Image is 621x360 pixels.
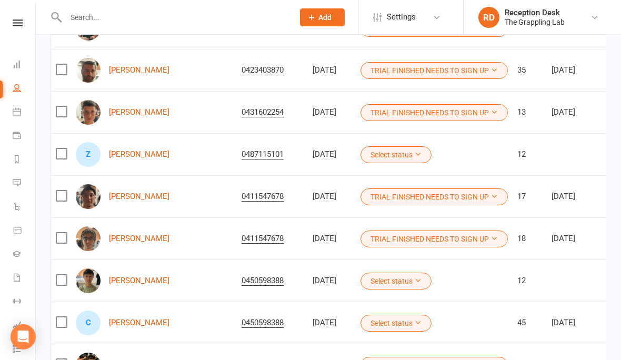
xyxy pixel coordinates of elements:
div: Zayne [76,142,101,167]
div: [DATE] [313,108,351,117]
a: [PERSON_NAME] [109,318,169,327]
button: Add [300,8,345,26]
input: Search... [63,10,286,25]
a: [PERSON_NAME] [109,108,169,117]
div: 12 [517,150,542,159]
div: [DATE] [552,108,614,117]
a: [PERSON_NAME] [109,276,169,285]
a: [PERSON_NAME] [109,150,169,159]
div: [DATE] [313,318,351,327]
div: [DATE] [552,234,614,243]
div: [DATE] [552,192,614,201]
a: [PERSON_NAME] [109,66,169,75]
button: Select status [360,146,432,163]
img: Abas [76,184,101,209]
div: 12 [517,276,542,285]
a: Dashboard [13,54,36,77]
img: Ayden [76,100,101,125]
div: [DATE] [313,66,351,75]
div: 13 [517,108,542,117]
div: [DATE] [552,318,614,327]
div: 18 [517,234,542,243]
span: Settings [387,5,416,29]
a: Reports [13,148,36,172]
img: Justin [76,58,101,83]
div: 17 [517,192,542,201]
button: TRIAL FINISHED NEEDS TO SIGN UP [360,104,508,121]
div: RD [478,7,499,28]
div: 45 [517,318,542,327]
div: [DATE] [313,234,351,243]
button: Select status [360,273,432,289]
button: TRIAL FINISHED NEEDS TO SIGN UP [360,62,508,79]
button: Select status [360,315,432,332]
img: Connor [76,268,101,293]
a: [PERSON_NAME] [109,192,169,201]
a: Product Sales [13,219,36,243]
button: TRIAL FINISHED NEEDS TO SIGN UP [360,231,508,247]
div: [DATE] [313,150,351,159]
div: Chhivlean [76,311,101,335]
a: Assessments [13,314,36,338]
div: [DATE] [313,276,351,285]
div: The Grappling Lab [505,17,565,27]
div: Reception Desk [505,8,565,17]
button: TRIAL FINISHED NEEDS TO SIGN UP [360,188,508,205]
div: [DATE] [313,192,351,201]
div: Open Intercom Messenger [11,324,36,349]
a: Calendar [13,101,36,125]
a: Payments [13,125,36,148]
a: [PERSON_NAME] [109,234,169,243]
div: [DATE] [552,66,614,75]
img: Reyan [76,226,101,251]
div: 35 [517,66,542,75]
span: Add [318,13,332,22]
a: People [13,77,36,101]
